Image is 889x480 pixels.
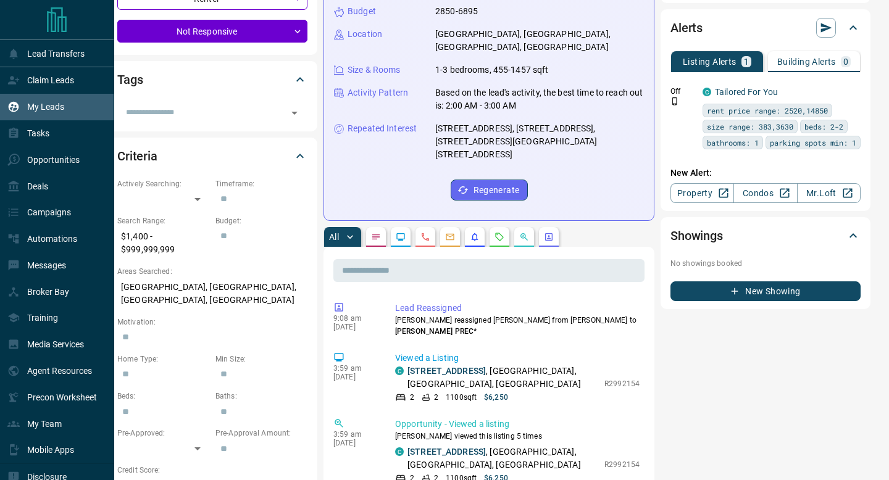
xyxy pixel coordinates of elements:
[670,258,861,269] p: No showings booked
[333,439,377,447] p: [DATE]
[544,232,554,242] svg: Agent Actions
[670,226,723,246] h2: Showings
[445,232,455,242] svg: Emails
[470,232,480,242] svg: Listing Alerts
[395,315,640,337] p: [PERSON_NAME] reassigned [PERSON_NAME] from [PERSON_NAME] to
[395,431,640,442] p: [PERSON_NAME] viewed this listing 5 times
[407,447,486,457] a: [STREET_ADDRESS]
[670,97,679,106] svg: Push Notification Only
[333,373,377,381] p: [DATE]
[117,20,307,43] div: Not Responsive
[333,430,377,439] p: 3:59 am
[333,323,377,331] p: [DATE]
[670,167,861,180] p: New Alert:
[396,232,406,242] svg: Lead Browsing Activity
[604,459,640,470] p: R2992154
[333,364,377,373] p: 3:59 am
[670,86,695,97] p: Off
[395,352,640,365] p: Viewed a Listing
[707,120,793,133] span: size range: 383,3630
[446,392,477,403] p: 1100 sqft
[434,392,438,403] p: 2
[670,183,734,203] a: Property
[770,136,856,149] span: parking spots min: 1
[117,215,209,226] p: Search Range:
[604,378,640,389] p: R2992154
[117,391,209,402] p: Beds:
[117,317,307,328] p: Motivation:
[117,226,209,260] p: $1,400 - $999,999,999
[329,233,339,241] p: All
[395,418,640,431] p: Opportunity - Viewed a listing
[348,64,401,77] p: Size & Rooms
[670,18,703,38] h2: Alerts
[117,354,209,365] p: Home Type:
[215,391,307,402] p: Baths:
[707,136,759,149] span: bathrooms: 1
[670,221,861,250] div: Showings
[410,392,414,403] p: 2
[797,183,861,203] a: Mr.Loft
[117,465,307,476] p: Credit Score:
[348,5,376,18] p: Budget
[670,281,861,301] button: New Showing
[435,64,549,77] p: 1-3 bedrooms, 455-1457 sqft
[435,86,644,112] p: Based on the lead's activity, the best time to reach out is: 2:00 AM - 3:00 AM
[451,180,528,201] button: Regenerate
[348,122,417,135] p: Repeated Interest
[519,232,529,242] svg: Opportunities
[420,232,430,242] svg: Calls
[435,5,478,18] p: 2850-6895
[843,57,848,66] p: 0
[215,428,307,439] p: Pre-Approval Amount:
[117,428,209,439] p: Pre-Approved:
[215,178,307,189] p: Timeframe:
[407,445,598,471] p: , [GEOGRAPHIC_DATA], [GEOGRAPHIC_DATA], [GEOGRAPHIC_DATA]
[707,104,828,117] span: rent price range: 2520,14850
[117,178,209,189] p: Actively Searching:
[703,88,711,96] div: condos.ca
[117,266,307,277] p: Areas Searched:
[683,57,737,66] p: Listing Alerts
[395,302,640,315] p: Lead Reassigned
[371,232,381,242] svg: Notes
[117,277,307,310] p: [GEOGRAPHIC_DATA], [GEOGRAPHIC_DATA], [GEOGRAPHIC_DATA], [GEOGRAPHIC_DATA]
[395,447,404,456] div: condos.ca
[495,232,504,242] svg: Requests
[117,65,307,94] div: Tags
[670,13,861,43] div: Alerts
[348,28,382,41] p: Location
[215,215,307,226] p: Budget:
[395,327,477,336] span: [PERSON_NAME] PREC*
[715,87,778,97] a: Tailored For You
[484,392,508,403] p: $6,250
[777,57,836,66] p: Building Alerts
[804,120,843,133] span: beds: 2-2
[286,104,303,122] button: Open
[395,366,404,375] div: condos.ca
[117,70,143,89] h2: Tags
[333,314,377,323] p: 9:08 am
[407,365,598,391] p: , [GEOGRAPHIC_DATA], [GEOGRAPHIC_DATA], [GEOGRAPHIC_DATA]
[733,183,797,203] a: Condos
[117,146,157,166] h2: Criteria
[435,122,644,161] p: [STREET_ADDRESS], [STREET_ADDRESS], [STREET_ADDRESS][GEOGRAPHIC_DATA][STREET_ADDRESS]
[348,86,408,99] p: Activity Pattern
[435,28,644,54] p: [GEOGRAPHIC_DATA], [GEOGRAPHIC_DATA], [GEOGRAPHIC_DATA], [GEOGRAPHIC_DATA]
[215,354,307,365] p: Min Size:
[744,57,749,66] p: 1
[407,366,486,376] a: [STREET_ADDRESS]
[117,141,307,171] div: Criteria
